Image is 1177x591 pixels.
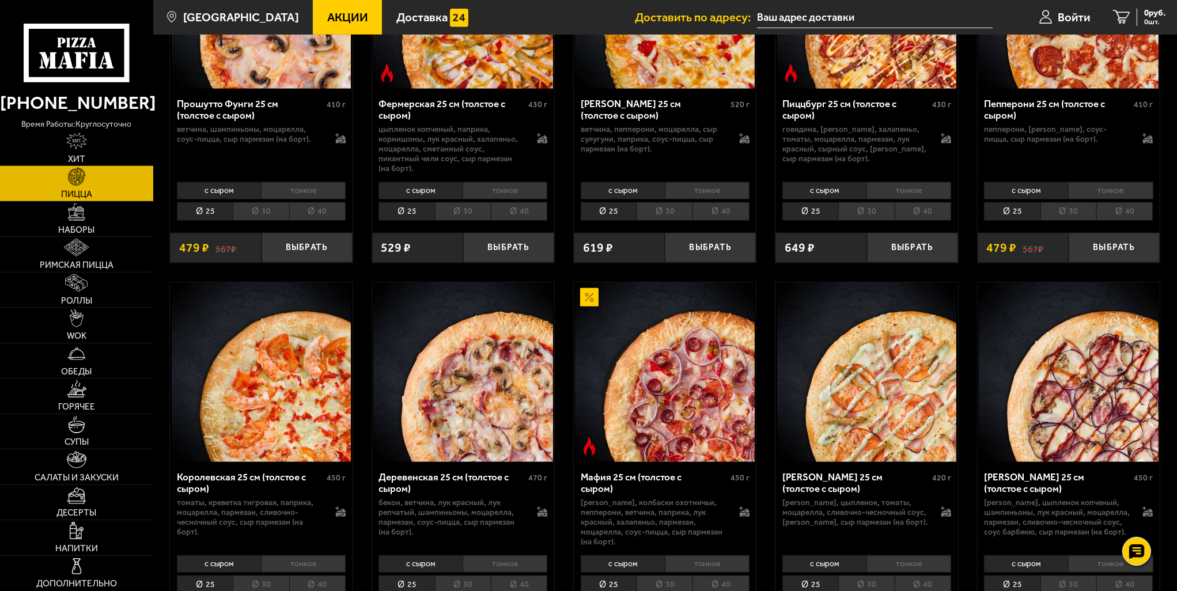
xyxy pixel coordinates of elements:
img: Королевская 25 см (толстое с сыром) [172,282,351,462]
span: Десерты [56,509,96,517]
p: [PERSON_NAME], колбаски охотничьи, пепперони, ветчина, паприка, лук красный, халапеньо, пармезан,... [581,498,727,547]
li: 40 [692,202,749,221]
p: ветчина, пепперони, моцарелла, сыр сулугуни, паприка, соус-пицца, сыр пармезан (на борт). [581,124,727,154]
div: [PERSON_NAME] 25 см (толстое с сыром) [984,471,1131,495]
span: Дополнительно [36,579,117,588]
span: 410 г [1134,100,1153,109]
div: Пиццбург 25 см (толстое с сыром) [782,98,929,122]
span: WOK [67,332,86,340]
p: говядина, [PERSON_NAME], халапеньо, томаты, моцарелла, пармезан, лук красный, сырный соус, [PERSO... [782,124,929,164]
div: Мафия 25 см (толстое с сыром) [581,471,728,495]
div: [PERSON_NAME] 25 см (толстое с сыром) [782,471,929,495]
div: Фермерская 25 см (толстое с сыром) [379,98,525,122]
div: Прошутто Фунги 25 см (толстое с сыром) [177,98,324,122]
span: 420 г [932,473,951,483]
li: тонкое [1068,555,1153,573]
a: АкционныйОстрое блюдоМафия 25 см (толстое с сыром) [574,282,756,462]
s: 567 ₽ [215,241,236,253]
button: Выбрать [262,233,353,263]
img: Чикен Барбекю 25 см (толстое с сыром) [979,282,1159,462]
span: Горячее [58,403,95,411]
span: Римская пицца [40,261,113,270]
li: тонкое [261,182,346,199]
span: 470 г [528,473,547,483]
div: Королевская 25 см (толстое с сыром) [177,471,324,495]
span: 430 г [528,100,547,109]
img: Чикен Ранч 25 см (толстое с сыром) [777,282,957,462]
p: томаты, креветка тигровая, паприка, моцарелла, пармезан, сливочно-чесночный соус, сыр пармезан (н... [177,498,323,537]
span: 410 г [327,100,346,109]
span: 649 ₽ [785,241,815,253]
span: 479 ₽ [179,241,209,253]
span: 0 шт. [1144,18,1165,26]
li: 30 [435,202,491,221]
span: 529 ₽ [381,241,411,253]
li: с сыром [581,182,665,199]
a: Чикен Барбекю 25 см (толстое с сыром) [978,282,1160,462]
p: [PERSON_NAME], цыпленок копченый, шампиньоны, лук красный, моцарелла, пармезан, сливочно-чесночны... [984,498,1130,537]
span: 450 г [731,473,750,483]
p: [PERSON_NAME], цыпленок, томаты, моцарелла, сливочно-чесночный соус, [PERSON_NAME], сыр пармезан ... [782,498,929,527]
li: тонкое [463,182,547,199]
span: [GEOGRAPHIC_DATA] [183,12,299,23]
li: с сыром [782,555,866,573]
li: тонкое [1068,182,1153,199]
button: Выбрать [665,233,756,263]
img: Острое блюдо [580,437,599,456]
span: Роллы [61,297,92,305]
span: Салаты и закуски [35,473,119,482]
button: Выбрать [867,233,958,263]
li: с сыром [379,182,463,199]
li: 40 [895,202,951,221]
span: Войти [1058,12,1090,23]
li: 25 [379,202,434,221]
span: 0 руб. [1144,9,1165,17]
li: 25 [984,202,1040,221]
span: Напитки [55,544,98,553]
span: Доставить по адресу: [635,12,757,23]
input: Ваш адрес доставки [757,7,993,28]
li: тонкое [866,182,951,199]
img: Акционный [580,288,599,306]
span: Супы [65,438,89,446]
li: 40 [491,202,547,221]
a: Деревенская 25 см (толстое с сыром) [372,282,554,462]
span: 450 г [1134,473,1153,483]
a: Королевская 25 см (толстое с сыром) [170,282,352,462]
span: Доставка [396,12,448,23]
a: Чикен Ранч 25 см (толстое с сыром) [775,282,958,462]
div: Пепперони 25 см (толстое с сыром) [984,98,1131,122]
img: Мафия 25 см (толстое с сыром) [575,282,755,462]
span: 520 г [731,100,750,109]
span: 430 г [932,100,951,109]
p: цыпленок копченый, паприка, корнишоны, лук красный, халапеньо, моцарелла, сметанный соус, пикантн... [379,124,525,173]
li: 40 [1096,202,1153,221]
li: с сыром [984,182,1068,199]
span: 479 ₽ [987,241,1017,253]
button: Выбрать [1069,233,1160,263]
li: с сыром [782,182,866,199]
li: 30 [1040,202,1096,221]
button: Выбрать [463,233,554,263]
span: Обеды [61,368,92,376]
p: бекон, ветчина, лук красный, лук репчатый, шампиньоны, моцарелла, пармезан, соус-пицца, сыр парме... [379,498,525,537]
img: Деревенская 25 см (толстое с сыром) [373,282,553,462]
s: 567 ₽ [1023,241,1043,253]
li: с сыром [379,555,463,573]
div: Деревенская 25 см (толстое с сыром) [379,471,525,495]
li: 30 [637,202,692,221]
li: тонкое [665,182,750,199]
li: тонкое [261,555,346,573]
li: 40 [289,202,346,221]
span: 619 ₽ [583,241,613,253]
li: с сыром [177,555,261,573]
li: тонкое [665,555,750,573]
li: с сыром [177,182,261,199]
p: пепперони, [PERSON_NAME], соус-пицца, сыр пармезан (на борт). [984,124,1130,144]
span: Наборы [58,226,94,234]
li: 30 [233,202,289,221]
span: 450 г [327,473,346,483]
span: Акции [327,12,368,23]
div: [PERSON_NAME] 25 см (толстое с сыром) [581,98,728,122]
li: 30 [838,202,894,221]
